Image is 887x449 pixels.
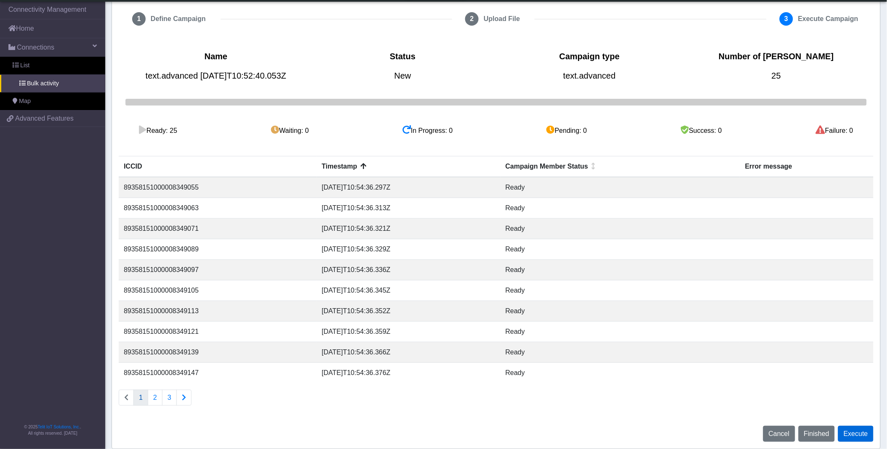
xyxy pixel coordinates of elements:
[139,126,177,136] div: Ready: 25
[317,342,500,363] td: [DATE]T10:54:36.366Z
[689,47,863,66] span: Number of [PERSON_NAME]
[815,126,853,136] div: Failure: 0
[503,47,677,66] span: Campaign type
[501,239,740,260] td: Ready
[316,66,490,85] span: New
[125,8,214,30] button: 1Define Campaign
[501,177,740,198] td: Ready
[148,390,162,406] button: 2
[316,47,490,66] span: Status
[769,430,790,437] span: Cancel
[689,66,863,85] span: 25
[402,126,453,136] div: In Progress: 0
[132,12,146,26] span: 1
[501,219,740,239] td: Ready
[480,11,523,27] span: Upload File
[119,322,317,342] td: 89358151000008349121
[20,61,29,70] span: List
[506,161,735,172] div: Campaign Member Status
[119,280,317,301] td: 89358151000008349105
[317,301,500,322] td: [DATE]T10:54:36.352Z
[546,126,587,136] div: Pending: 0
[162,390,177,406] button: 3
[133,390,148,406] button: 1
[317,198,500,219] td: [DATE]T10:54:36.313Z
[317,177,500,198] td: [DATE]T10:54:36.297Z
[119,156,317,177] th: ICCID
[271,126,309,136] div: Waiting: 0
[763,426,795,442] button: Cancel
[458,8,528,30] button: 2Upload File
[317,363,500,383] td: [DATE]T10:54:36.376Z
[317,260,500,280] td: [DATE]T10:54:36.336Z
[681,126,722,136] div: Success: 0
[119,390,192,406] nav: Connections list navigation
[119,342,317,363] td: 89358151000008349139
[501,322,740,342] td: Ready
[15,114,74,124] span: Advanced Features
[142,66,290,85] span: text.advanced [DATE]T10:52:40.053Z
[119,301,317,322] td: 89358151000008349113
[119,260,317,280] td: 89358151000008349097
[317,219,500,239] td: [DATE]T10:54:36.321Z
[501,280,740,301] td: Ready
[27,79,59,88] span: Bulk activity
[17,42,54,53] span: Connections
[780,12,793,26] span: 3
[19,97,31,106] span: Map
[838,426,874,442] button: Execute
[799,426,835,442] button: Finished
[740,156,874,177] th: Error message
[201,47,231,66] span: Name
[501,260,740,280] td: Ready
[38,425,80,429] a: Telit IoT Solutions, Inc.
[503,66,677,85] span: text.advanced
[773,8,867,30] button: 3Execute Campaign
[317,239,500,260] td: [DATE]T10:54:36.329Z
[804,430,829,437] span: Finished
[119,239,317,260] td: 89358151000008349089
[465,12,479,26] span: 2
[795,11,862,27] span: Execute Campaign
[322,161,495,172] div: Timestamp
[147,11,209,27] span: Define Campaign
[119,177,317,198] td: 89358151000008349055
[119,363,317,383] td: 89358151000008349147
[501,198,740,219] td: Ready
[317,322,500,342] td: [DATE]T10:54:36.359Z
[501,301,740,322] td: Ready
[119,198,317,219] td: 89358151000008349063
[119,219,317,239] td: 89358151000008349071
[501,363,740,383] td: Ready
[317,280,500,301] td: [DATE]T10:54:36.345Z
[501,342,740,363] td: Ready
